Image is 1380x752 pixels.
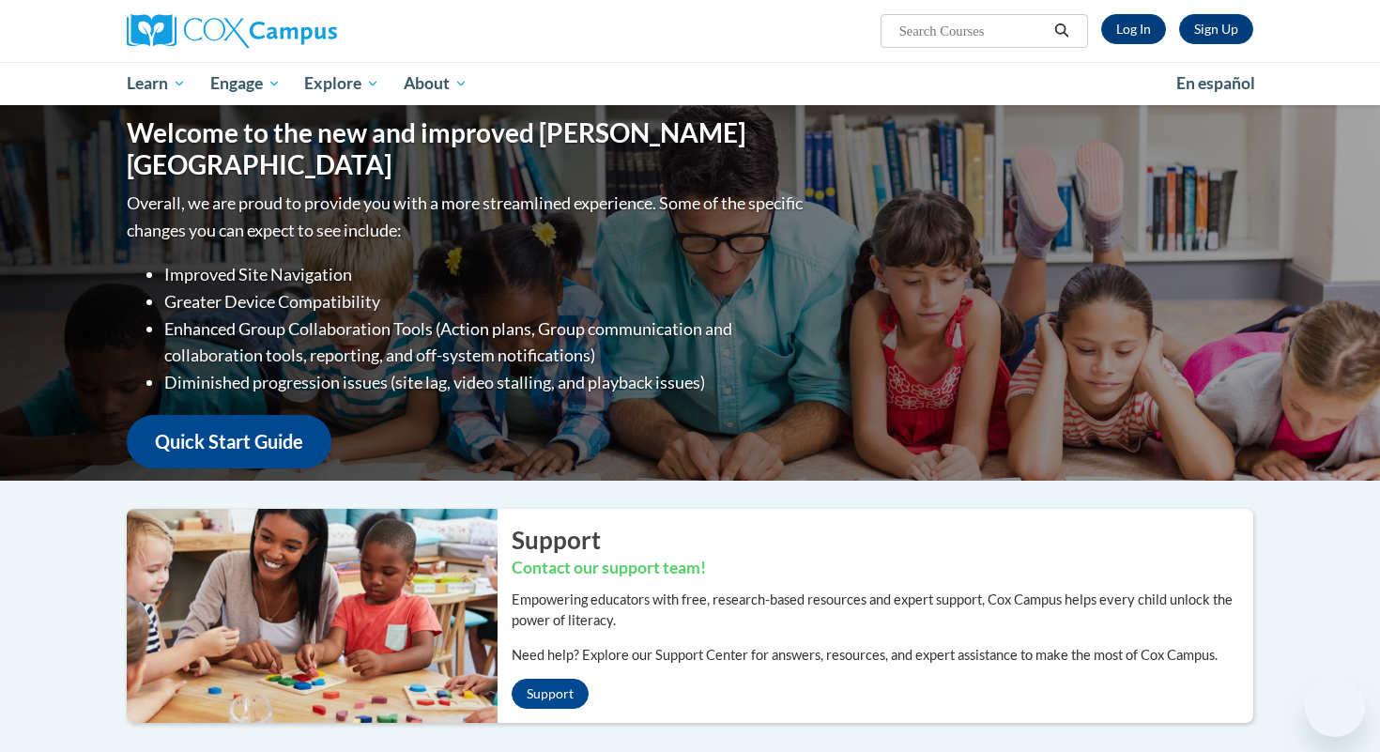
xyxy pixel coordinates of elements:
[1164,64,1267,103] a: En español
[164,369,807,396] li: Diminished progression issues (site lag, video stalling, and playback issues)
[1176,73,1255,93] span: En español
[512,523,1253,557] h2: Support
[391,62,480,105] a: About
[1179,14,1253,44] a: Register
[115,62,198,105] a: Learn
[164,288,807,315] li: Greater Device Compatibility
[897,20,1048,42] input: Search Courses
[512,679,589,709] a: Support
[1048,20,1076,42] button: Search
[127,72,186,95] span: Learn
[198,62,293,105] a: Engage
[127,14,337,48] img: Cox Campus
[127,415,331,468] a: Quick Start Guide
[113,509,498,723] img: ...
[164,315,807,370] li: Enhanced Group Collaboration Tools (Action plans, Group communication and collaboration tools, re...
[512,557,1253,580] h3: Contact our support team!
[127,190,807,244] p: Overall, we are proud to provide you with a more streamlined experience. Some of the specific cha...
[304,72,379,95] span: Explore
[127,14,483,48] a: Cox Campus
[404,72,468,95] span: About
[512,645,1253,666] p: Need help? Explore our Support Center for answers, resources, and expert assistance to make the m...
[292,62,391,105] a: Explore
[99,62,1281,105] div: Main menu
[164,261,807,288] li: Improved Site Navigation
[127,117,807,180] h1: Welcome to the new and improved [PERSON_NAME][GEOGRAPHIC_DATA]
[210,72,281,95] span: Engage
[1305,677,1365,737] iframe: Button to launch messaging window
[512,590,1253,631] p: Empowering educators with free, research-based resources and expert support, Cox Campus helps eve...
[1101,14,1166,44] a: Log In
